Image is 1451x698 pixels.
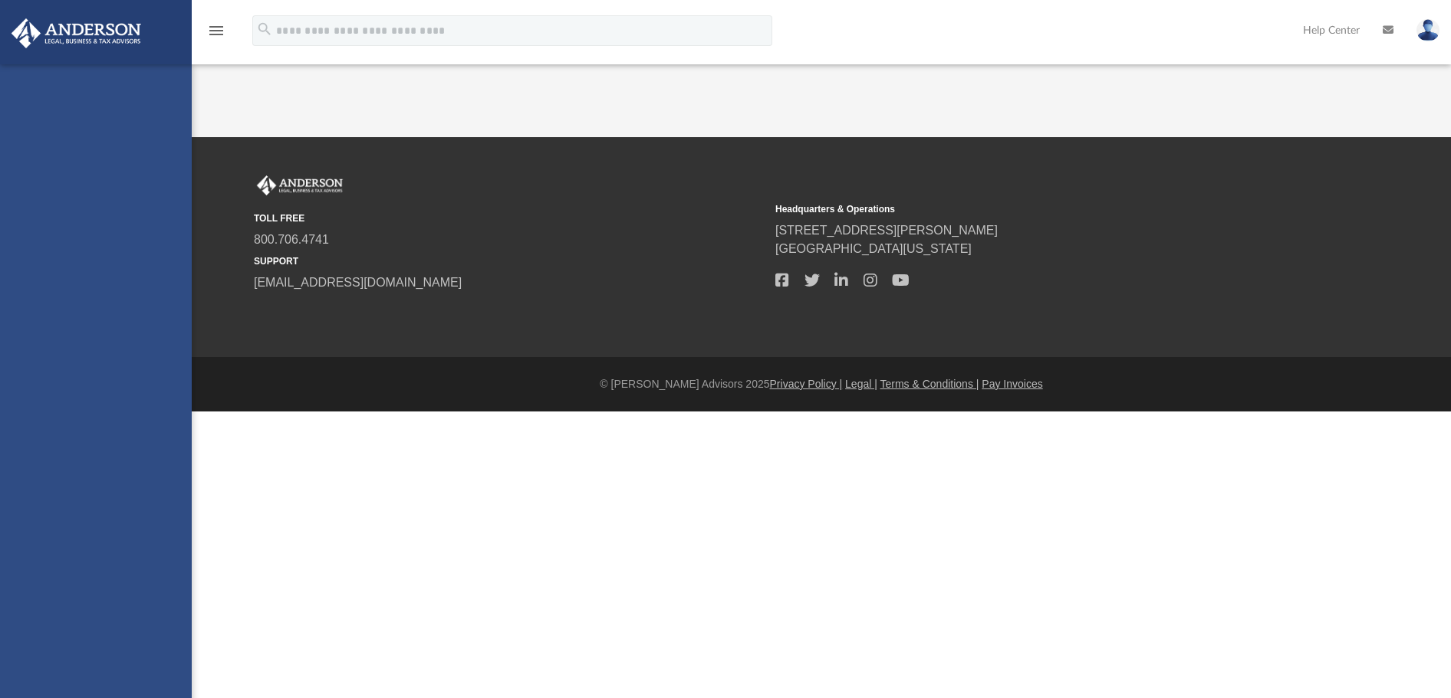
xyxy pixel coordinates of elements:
a: Privacy Policy | [770,378,843,390]
a: [GEOGRAPHIC_DATA][US_STATE] [775,242,972,255]
a: menu [207,29,225,40]
small: TOLL FREE [254,211,765,225]
small: SUPPORT [254,254,765,268]
i: menu [207,21,225,40]
i: search [256,21,273,38]
a: Pay Invoices [982,378,1042,390]
img: Anderson Advisors Platinum Portal [254,175,346,195]
img: User Pic [1416,19,1439,41]
a: [STREET_ADDRESS][PERSON_NAME] [775,224,998,237]
a: Legal | [845,378,877,390]
small: Headquarters & Operations [775,202,1286,216]
img: Anderson Advisors Platinum Portal [7,18,146,48]
a: [EMAIL_ADDRESS][DOMAIN_NAME] [254,276,462,289]
div: © [PERSON_NAME] Advisors 2025 [192,376,1451,392]
a: 800.706.4741 [254,233,329,246]
a: Terms & Conditions | [880,378,979,390]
